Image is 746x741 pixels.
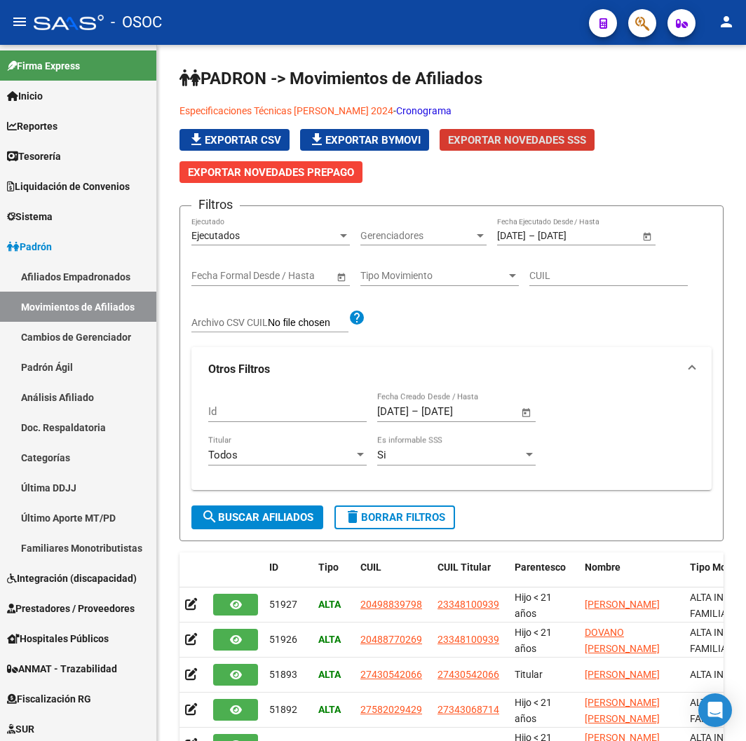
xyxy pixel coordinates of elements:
[515,697,552,724] span: Hijo < 21 años
[585,599,660,610] span: [PERSON_NAME]
[318,634,341,645] strong: ALTA
[201,511,313,524] span: Buscar Afiliados
[585,697,660,724] span: [PERSON_NAME] [PERSON_NAME]
[318,669,341,680] strong: ALTA
[264,552,313,599] datatable-header-cell: ID
[179,161,362,183] button: Exportar Novedades Prepago
[191,317,268,328] span: Archivo CSV CUIL
[448,134,586,147] span: Exportar Novedades SSS
[308,134,421,147] span: Exportar Bymovi
[318,562,339,573] span: Tipo
[318,599,341,610] strong: ALTA
[377,449,386,461] span: Si
[538,230,606,242] input: Fecha fin
[269,562,278,573] span: ID
[579,552,684,599] datatable-header-cell: Nombre
[360,669,422,680] span: 27430542066
[179,105,393,116] a: Especificaciones Técnicas [PERSON_NAME] 2024
[639,229,654,243] button: Open calendar
[7,691,91,707] span: Fiscalización RG
[412,405,419,418] span: –
[188,131,205,148] mat-icon: file_download
[509,552,579,599] datatable-header-cell: Parentesco
[438,634,499,645] span: 23348100939
[201,508,218,525] mat-icon: search
[111,7,162,38] span: - OSOC
[208,449,238,461] span: Todos
[519,405,535,421] button: Open calendar
[360,562,381,573] span: CUIL
[515,669,543,680] span: Titular
[585,669,660,680] span: [PERSON_NAME]
[344,511,445,524] span: Borrar Filtros
[355,552,432,599] datatable-header-cell: CUIL
[7,239,52,254] span: Padrón
[344,508,361,525] mat-icon: delete
[360,230,474,242] span: Gerenciadores
[360,704,422,715] span: 27582029429
[179,69,482,88] span: PADRON -> Movimientos de Afiliados
[191,392,712,490] div: Otros Filtros
[438,562,491,573] span: CUIL Titular
[7,721,34,737] span: SUR
[191,230,240,241] span: Ejecutados
[191,270,243,282] input: Fecha inicio
[7,58,80,74] span: Firma Express
[515,627,552,654] span: Hijo < 21 años
[348,309,365,326] mat-icon: help
[360,634,422,645] span: 20488770269
[377,405,409,418] input: Fecha inicio
[698,693,732,727] div: Open Intercom Messenger
[188,134,281,147] span: Exportar CSV
[7,88,43,104] span: Inicio
[7,631,109,646] span: Hospitales Públicos
[515,562,566,573] span: Parentesco
[179,129,290,151] button: Exportar CSV
[529,230,535,242] span: –
[313,552,355,599] datatable-header-cell: Tipo
[497,230,526,242] input: Fecha inicio
[585,562,620,573] span: Nombre
[438,704,499,715] span: 27343068714
[7,209,53,224] span: Sistema
[585,627,660,670] span: DOVANO [PERSON_NAME] [PERSON_NAME]
[191,347,712,392] mat-expansion-panel-header: Otros Filtros
[7,571,137,586] span: Integración (discapacidad)
[440,129,595,151] button: Exportar Novedades SSS
[360,599,422,610] span: 20498839798
[208,362,270,377] strong: Otros Filtros
[718,13,735,30] mat-icon: person
[269,634,297,645] span: 51926
[268,317,348,329] input: Archivo CSV CUIL
[7,661,117,677] span: ANMAT - Trazabilidad
[7,179,130,194] span: Liquidación de Convenios
[7,601,135,616] span: Prestadores / Proveedores
[308,131,325,148] mat-icon: file_download
[360,270,506,282] span: Tipo Movimiento
[515,592,552,619] span: Hijo < 21 años
[269,704,297,715] span: 51892
[188,166,354,179] span: Exportar Novedades Prepago
[7,149,61,164] span: Tesorería
[7,118,57,134] span: Reportes
[432,552,509,599] datatable-header-cell: CUIL Titular
[179,103,724,118] p: -
[438,669,499,680] span: 27430542066
[269,669,297,680] span: 51893
[438,599,499,610] span: 23348100939
[318,704,341,715] strong: ALTA
[269,599,297,610] span: 51927
[421,405,489,418] input: Fecha fin
[300,129,429,151] button: Exportar Bymovi
[11,13,28,30] mat-icon: menu
[334,269,348,284] button: Open calendar
[255,270,323,282] input: Fecha fin
[334,505,455,529] button: Borrar Filtros
[191,505,323,529] button: Buscar Afiliados
[191,195,240,215] h3: Filtros
[396,105,452,116] a: Cronograma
